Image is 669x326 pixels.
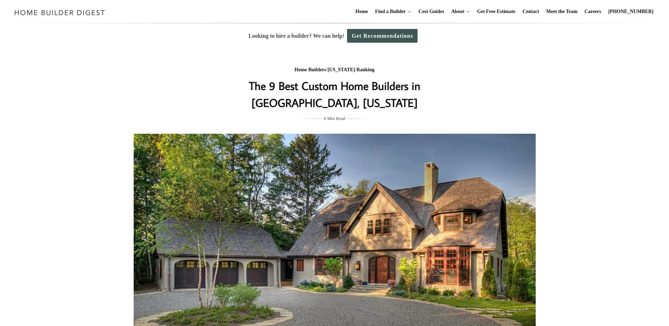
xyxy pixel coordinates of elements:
[582,0,604,23] a: Careers
[474,0,518,23] a: Get Free Estimate
[357,67,375,72] a: Ranking
[353,0,371,23] a: Home
[519,0,542,23] a: Contact
[347,29,418,43] a: Get Recommendations
[606,0,656,23] a: [PHONE_NUMBER]
[194,66,475,74] div: / /
[324,115,345,122] span: 8 Min Read
[328,67,355,72] a: [US_STATE]
[194,77,475,111] h1: The 9 Best Custom Home Builders in [GEOGRAPHIC_DATA], [US_STATE]
[11,6,108,19] img: Home Builder Digest
[543,0,580,23] a: Meet the Team
[448,0,464,23] a: About
[416,0,447,23] a: Cost Guides
[294,67,326,72] a: Home Builders
[372,0,406,23] a: Find a Builder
